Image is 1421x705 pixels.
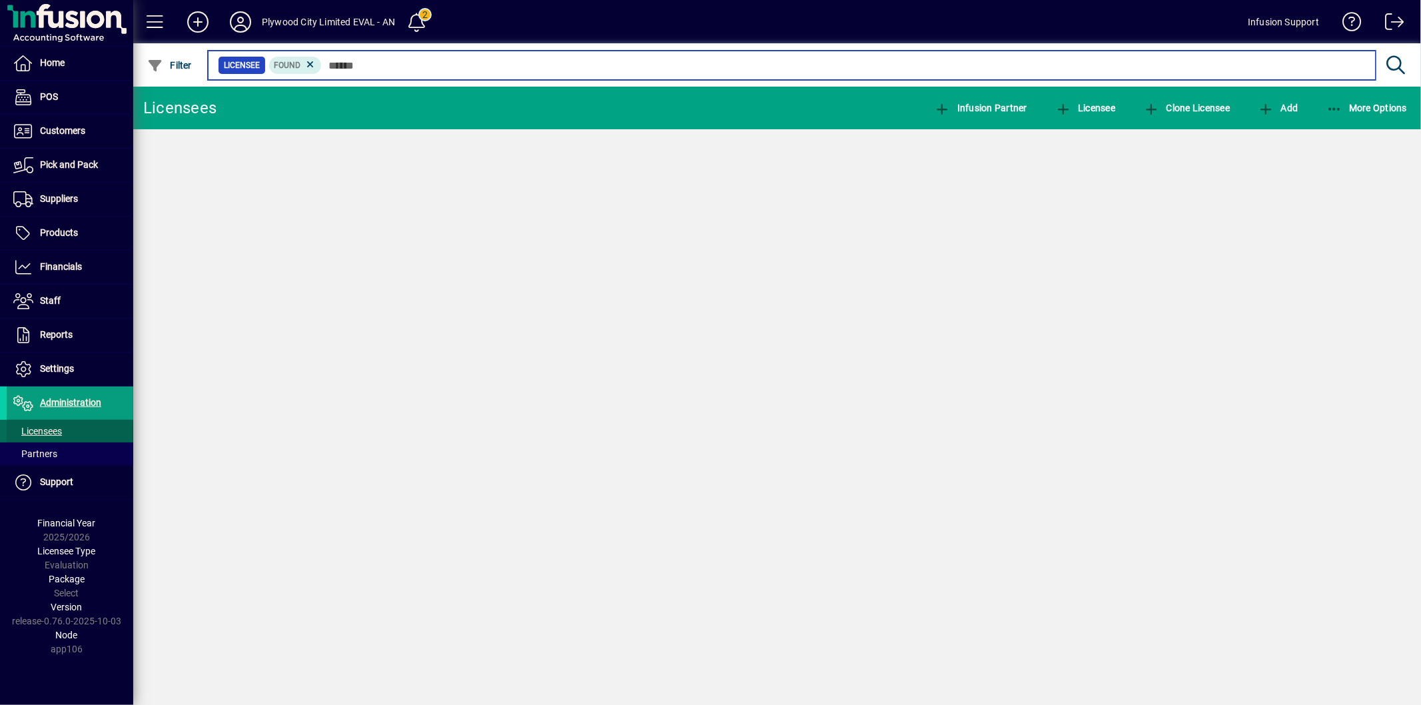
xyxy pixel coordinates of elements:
span: Licensee Type [38,546,96,556]
span: Infusion Partner [934,103,1027,113]
a: Pick and Pack [7,149,133,182]
a: Staff [7,285,133,318]
span: Pick and Pack [40,159,98,170]
span: More Options [1326,103,1408,113]
span: Staff [40,295,61,306]
button: More Options [1323,96,1411,120]
a: Suppliers [7,183,133,216]
span: Financial Year [38,518,96,528]
span: Node [56,630,78,640]
a: Licensees [7,420,133,442]
a: Knowledge Base [1332,3,1362,46]
span: Licensee [224,59,260,72]
span: Partners [13,448,57,459]
span: Financials [40,261,82,272]
span: Add [1258,103,1298,113]
a: Reports [7,319,133,352]
span: Administration [40,397,101,408]
button: Profile [219,10,262,34]
button: Add [1254,96,1301,120]
button: Clone Licensee [1140,96,1233,120]
a: Support [7,466,133,499]
span: POS [40,91,58,102]
span: Found [274,61,301,70]
a: POS [7,81,133,114]
a: Home [7,47,133,80]
a: Customers [7,115,133,148]
div: Plywood City Limited EVAL - AN [262,11,395,33]
a: Logout [1375,3,1404,46]
span: Customers [40,125,85,136]
button: Licensee [1052,96,1119,120]
span: Reports [40,329,73,340]
span: Suppliers [40,193,78,204]
span: Settings [40,363,74,374]
span: Filter [147,60,192,71]
span: Licensee [1055,103,1116,113]
button: Infusion Partner [931,96,1031,120]
span: Home [40,57,65,68]
span: Support [40,476,73,487]
span: Clone Licensee [1143,103,1230,113]
a: Partners [7,442,133,465]
span: Products [40,227,78,238]
button: Filter [144,53,195,77]
a: Settings [7,352,133,386]
a: Products [7,217,133,250]
div: Licensees [143,97,217,119]
span: Package [49,574,85,584]
a: Financials [7,251,133,284]
span: Licensees [13,426,62,436]
span: Version [51,602,83,612]
button: Add [177,10,219,34]
mat-chip: Found Status: Found [269,57,322,74]
div: Infusion Support [1248,11,1319,33]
